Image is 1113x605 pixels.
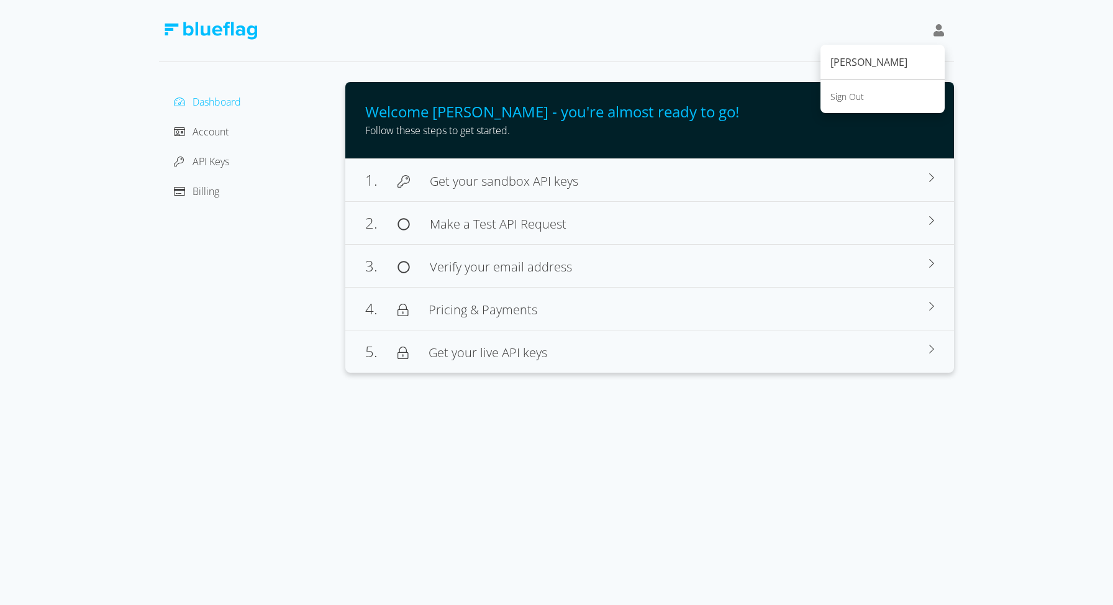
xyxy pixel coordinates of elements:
span: Make a Test API Request [430,216,566,232]
span: API Keys [193,155,229,168]
span: 4. [365,298,397,319]
span: Pricing & Payments [429,301,537,318]
span: 2. [365,212,397,233]
a: Billing [174,184,219,198]
span: Welcome [PERSON_NAME] - you're almost ready to go! [365,101,739,122]
span: Get your sandbox API keys [430,173,578,189]
a: API Keys [174,155,229,168]
span: Billing [193,184,219,198]
div: Sign Out [830,90,935,103]
a: Dashboard [174,95,241,109]
span: 1. [365,170,397,190]
span: Account [193,125,229,139]
span: 5. [365,341,397,362]
span: Follow these steps to get started. [365,124,510,137]
a: Account [174,125,229,139]
img: Blue Flag Logo [164,22,257,40]
span: Get your live API keys [429,344,547,361]
span: Dashboard [193,95,241,109]
span: 3. [365,255,397,276]
span: Verify your email address [430,258,572,275]
div: [PERSON_NAME] [830,55,935,70]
